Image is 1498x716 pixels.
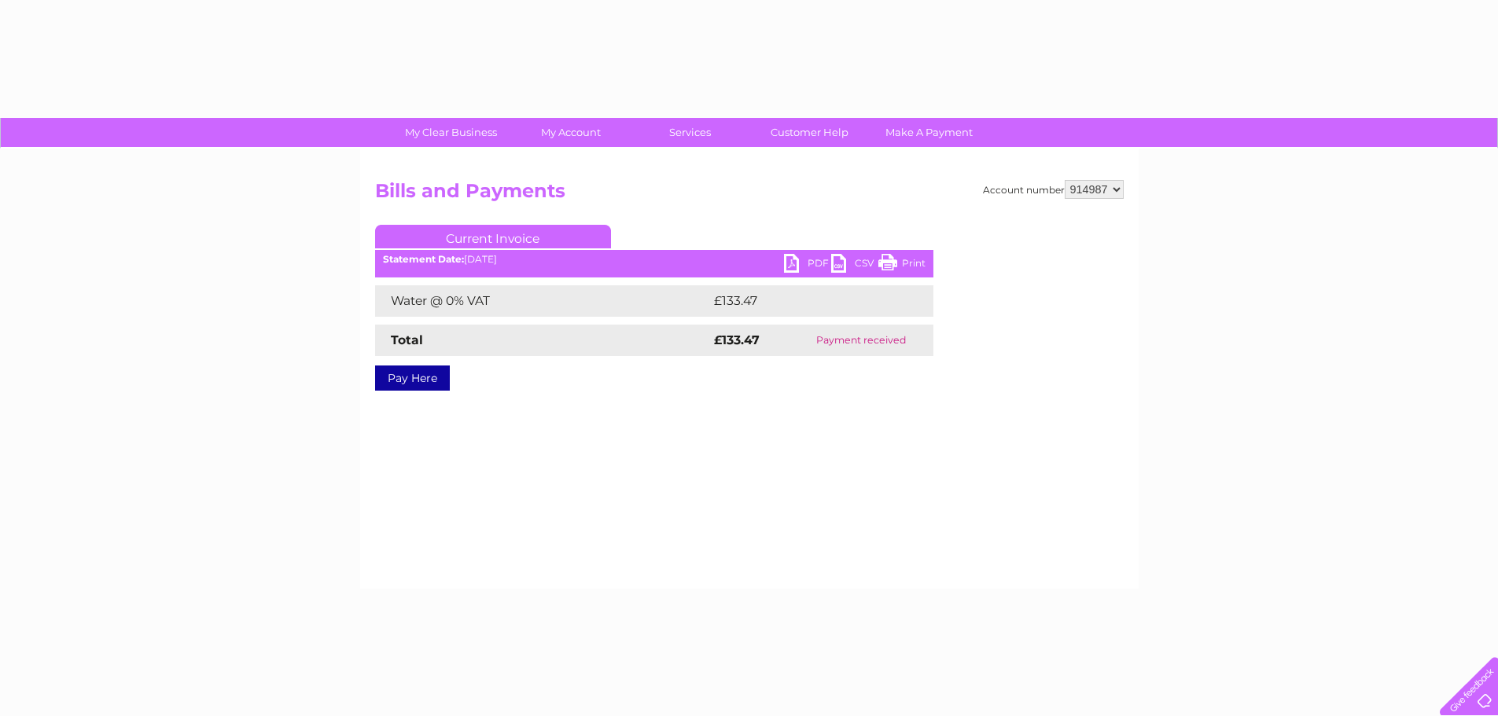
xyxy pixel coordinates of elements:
[375,180,1124,210] h2: Bills and Payments
[878,254,926,277] a: Print
[375,285,710,317] td: Water @ 0% VAT
[625,118,755,147] a: Services
[864,118,994,147] a: Make A Payment
[714,332,760,347] strong: £133.47
[383,253,464,265] b: Statement Date:
[375,365,450,391] a: Pay Here
[375,225,611,248] a: Current Invoice
[831,254,878,277] a: CSV
[375,254,933,265] div: [DATE]
[391,332,423,347] strong: Total
[784,254,831,277] a: PDF
[789,325,933,356] td: Payment received
[983,180,1124,199] div: Account number
[745,118,874,147] a: Customer Help
[506,118,635,147] a: My Account
[710,285,904,317] td: £133.47
[386,118,516,147] a: My Clear Business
